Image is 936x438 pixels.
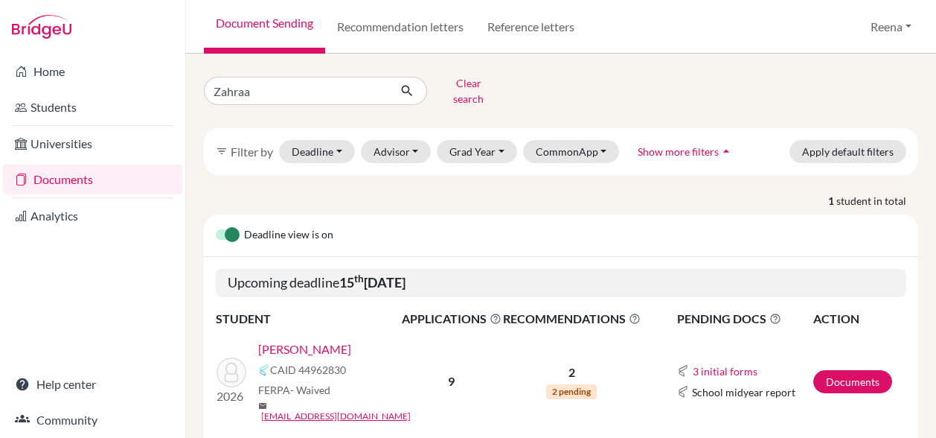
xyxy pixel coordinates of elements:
img: Alsaffar, Zahraa [217,358,246,387]
a: Universities [3,129,182,159]
span: 2 pending [546,384,597,399]
button: 3 initial forms [692,363,758,380]
input: Find student by name... [204,77,388,105]
span: Deadline view is on [244,226,333,244]
button: Clear search [427,72,510,110]
a: [PERSON_NAME] [258,340,351,358]
button: Advisor [361,140,432,163]
sup: th [354,273,364,285]
span: RECOMMENDATIONS [503,310,641,328]
a: Students [3,92,182,122]
a: [EMAIL_ADDRESS][DOMAIN_NAME] [261,410,411,423]
span: mail [258,401,267,410]
button: CommonApp [523,140,620,163]
b: 9 [448,374,455,388]
th: STUDENT [216,309,401,328]
img: Common App logo [677,386,689,398]
button: Apply default filters [789,140,906,163]
button: Show more filtersarrow_drop_up [625,140,746,163]
h5: Upcoming deadline [216,269,906,297]
span: Filter by [231,145,273,159]
span: CAID 44962830 [270,362,346,378]
span: student in total [836,193,918,209]
i: arrow_drop_up [719,144,734,159]
span: FERPA [258,382,330,398]
strong: 1 [828,193,836,209]
button: Grad Year [437,140,517,163]
button: Reena [864,13,918,41]
th: ACTION [812,309,906,328]
span: PENDING DOCS [677,310,812,328]
span: School midyear report [692,384,795,400]
span: - Waived [290,384,330,396]
button: Deadline [279,140,355,163]
a: Help center [3,369,182,399]
span: Show more filters [638,145,719,158]
a: Documents [3,165,182,194]
a: Home [3,57,182,86]
a: Analytics [3,201,182,231]
img: Common App logo [258,364,270,376]
a: Community [3,405,182,435]
a: Documents [813,370,892,393]
img: Bridge-U [12,15,71,39]
i: filter_list [216,145,228,157]
p: 2 [503,364,641,381]
b: 15 [DATE] [339,274,406,291]
span: APPLICATIONS [402,310,501,328]
p: 2026 [217,387,246,405]
img: Common App logo [677,365,689,377]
